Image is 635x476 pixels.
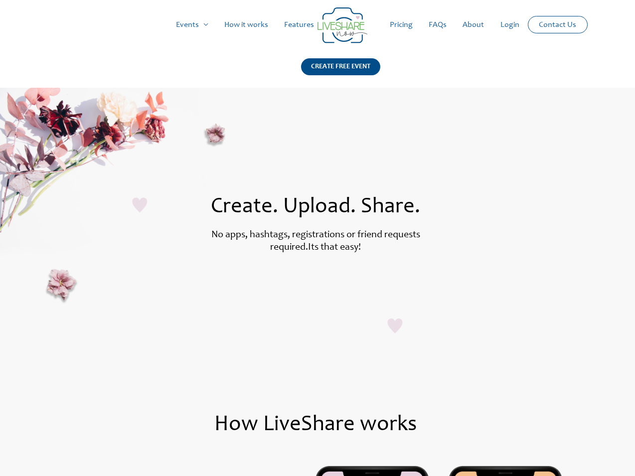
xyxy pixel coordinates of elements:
[301,58,380,75] div: CREATE FREE EVENT
[168,9,216,41] a: Events
[382,9,421,41] a: Pricing
[531,16,584,33] a: Contact Us
[492,9,527,41] a: Login
[301,58,380,88] a: CREATE FREE EVENT
[276,9,322,41] a: Features
[211,230,420,253] label: No apps, hashtags, registrations or friend requests required.
[421,9,455,41] a: FAQs
[308,243,361,253] label: Its that easy!
[317,7,367,43] img: Group 14 | Live Photo Slideshow for Events | Create Free Events Album for Any Occasion
[68,414,562,436] h1: How LiveShare works
[216,9,276,41] a: How it works
[455,9,492,41] a: About
[211,196,420,218] span: Create. Upload. Share.
[17,9,618,41] nav: Site Navigation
